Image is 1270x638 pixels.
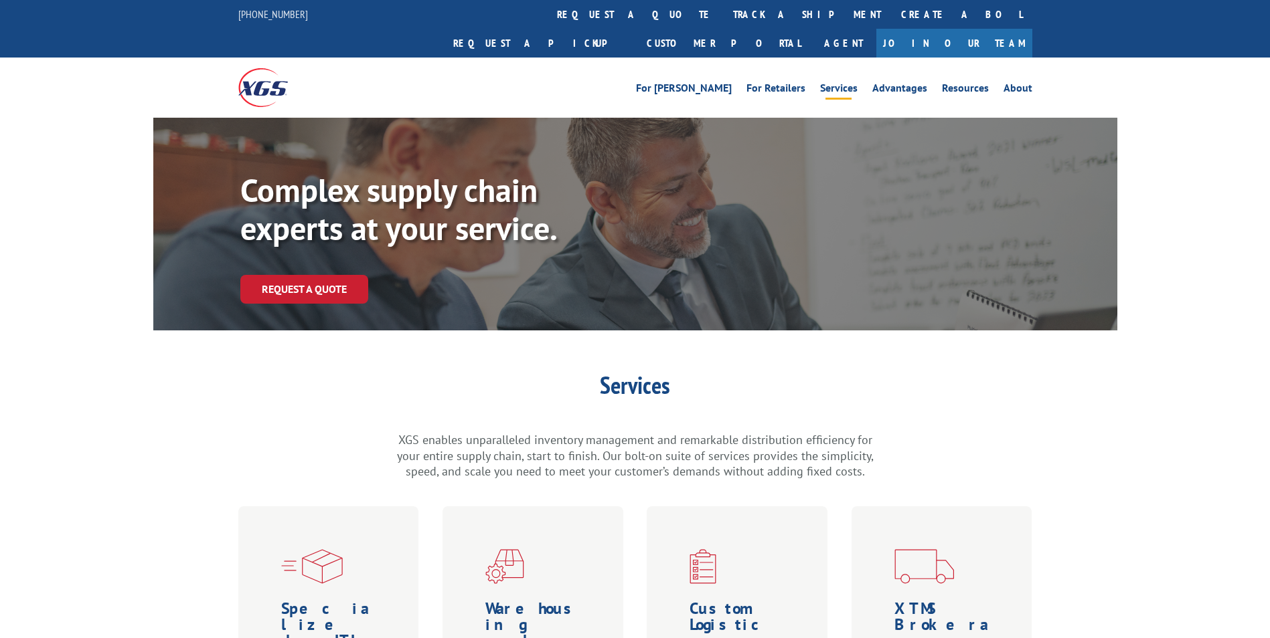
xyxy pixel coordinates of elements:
[240,171,642,248] p: Complex supply chain experts at your service.
[443,29,637,58] a: Request a pickup
[485,549,524,584] img: xgs-icon-warehouseing-cutting-fulfillment-red
[811,29,876,58] a: Agent
[240,275,368,304] a: Request a Quote
[281,549,343,584] img: xgs-icon-specialized-ltl-red
[894,549,954,584] img: xgs-icon-transportation-forms-red
[394,373,876,404] h1: Services
[1004,83,1032,98] a: About
[238,7,308,21] a: [PHONE_NUMBER]
[690,549,716,584] img: xgs-icon-custom-logistics-solutions-red
[394,432,876,480] p: XGS enables unparalleled inventory management and remarkable distribution efficiency for your ent...
[876,29,1032,58] a: Join Our Team
[872,83,927,98] a: Advantages
[637,29,811,58] a: Customer Portal
[746,83,805,98] a: For Retailers
[820,83,858,98] a: Services
[636,83,732,98] a: For [PERSON_NAME]
[942,83,989,98] a: Resources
